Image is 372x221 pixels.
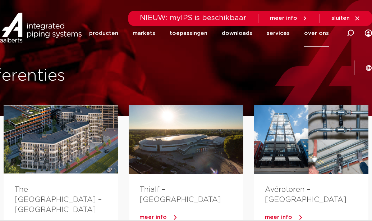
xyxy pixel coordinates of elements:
[365,25,372,41] div: my IPS
[265,215,292,220] span: meer info
[267,19,290,47] a: services
[304,19,329,47] a: over ons
[140,14,247,22] span: NIEUW: myIPS is beschikbaar
[89,19,329,47] nav: Menu
[133,19,155,47] a: markets
[139,186,221,203] a: Thialf – [GEOGRAPHIC_DATA]
[270,15,308,22] a: meer info
[222,19,252,47] a: downloads
[170,19,207,47] a: toepassingen
[270,15,297,21] span: meer info
[89,19,118,47] a: producten
[14,186,102,213] a: The [GEOGRAPHIC_DATA] – [GEOGRAPHIC_DATA]
[139,215,167,220] span: meer info
[331,15,360,22] a: sluiten
[265,186,346,203] a: Avérotoren – [GEOGRAPHIC_DATA]
[331,15,350,21] span: sluiten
